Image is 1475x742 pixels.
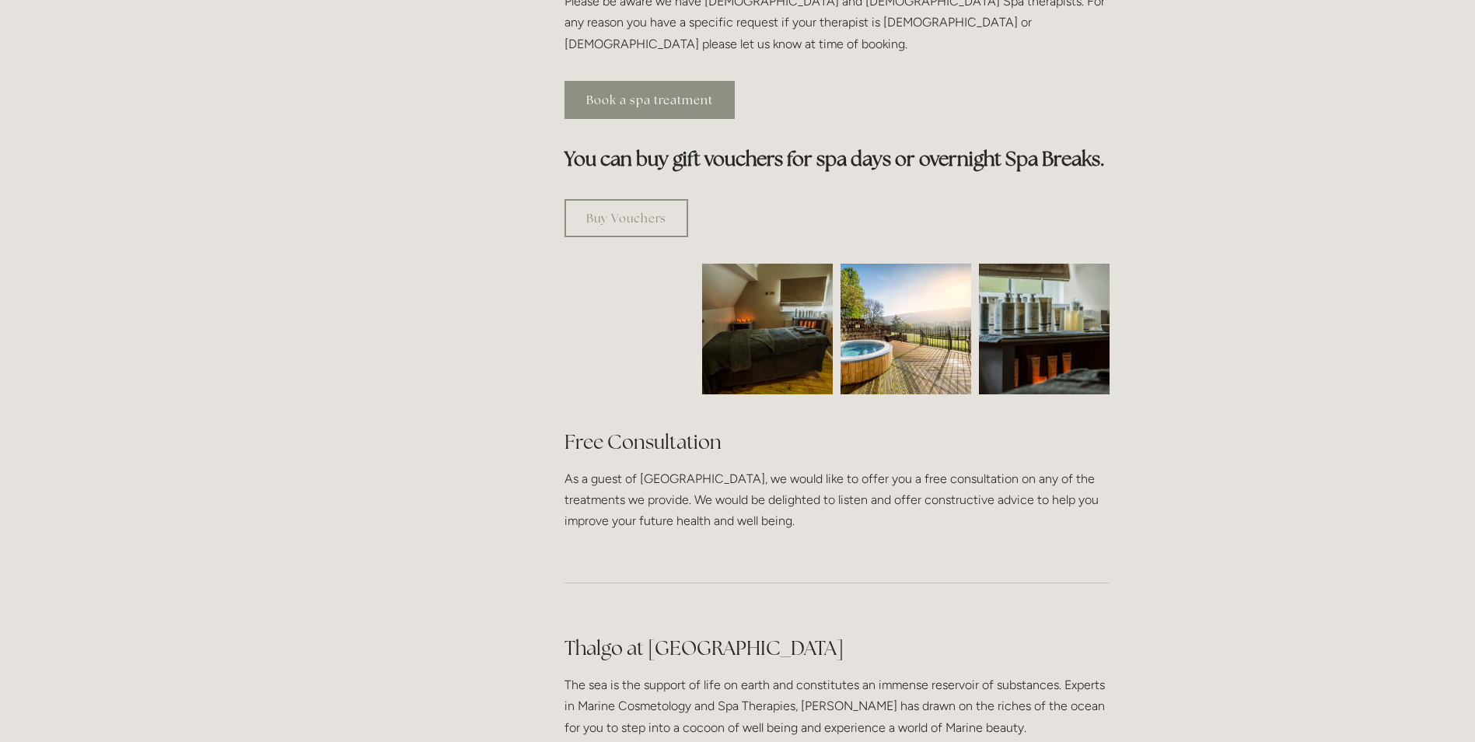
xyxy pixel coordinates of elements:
[841,264,971,394] img: Outdoor jacuzzi with a view of the Peak District, Losehill House Hotel and Spa
[564,81,735,119] a: Book a spa treatment
[669,264,865,394] img: Spa room, Losehill House Hotel and Spa
[564,429,1110,456] h2: Free Consultation
[564,674,1110,738] p: The sea is the support of life on earth and constitutes an immense reservoir of substances. Exper...
[946,264,1142,394] img: Body creams in the spa room, Losehill House Hotel and Spa
[564,635,1110,662] h2: Thalgo at [GEOGRAPHIC_DATA]
[564,199,688,237] a: Buy Vouchers
[564,146,1105,171] strong: You can buy gift vouchers for spa days or overnight Spa Breaks.
[564,468,1110,532] p: As a guest of [GEOGRAPHIC_DATA], we would like to offer you a free consultation on any of the tre...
